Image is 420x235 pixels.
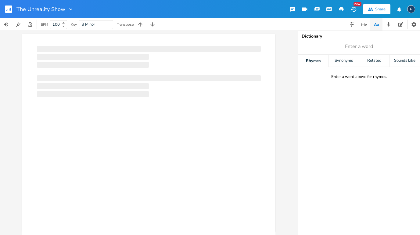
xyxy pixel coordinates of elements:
[359,55,389,67] div: Related
[16,6,65,12] span: The Unreality Show
[41,23,48,26] div: BPM
[302,34,416,39] div: Dictionary
[407,5,415,13] div: ppsolman
[375,6,386,12] div: Share
[117,23,134,26] div: Transpose
[81,22,95,27] span: B Minor
[345,43,373,50] span: Enter a word
[298,55,328,67] div: Rhymes
[328,55,359,67] div: Synonyms
[407,2,415,16] button: P
[390,55,420,67] div: Sounds Like
[363,4,390,14] button: Share
[331,74,387,79] div: Enter a word above for rhymes.
[71,23,77,26] div: Key
[347,4,360,15] button: New
[354,2,361,6] div: New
